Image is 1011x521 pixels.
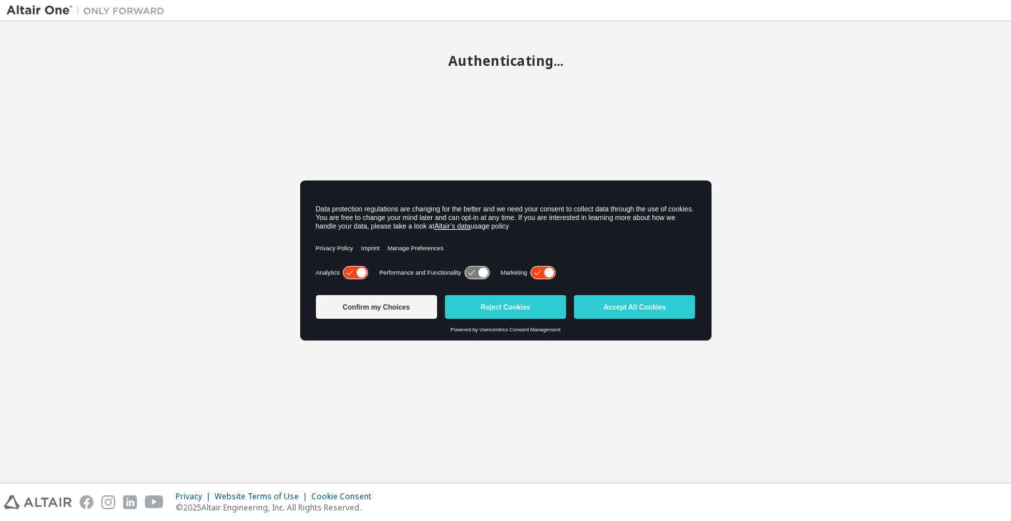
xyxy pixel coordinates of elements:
img: facebook.svg [80,495,93,509]
div: Website Terms of Use [215,491,311,502]
img: altair_logo.svg [4,495,72,509]
p: © 2025 Altair Engineering, Inc. All Rights Reserved. [176,502,379,513]
img: Altair One [7,4,171,17]
div: Privacy [176,491,215,502]
img: instagram.svg [101,495,115,509]
h2: Authenticating... [7,52,1004,69]
img: linkedin.svg [123,495,137,509]
div: Cookie Consent [311,491,379,502]
img: youtube.svg [145,495,164,509]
